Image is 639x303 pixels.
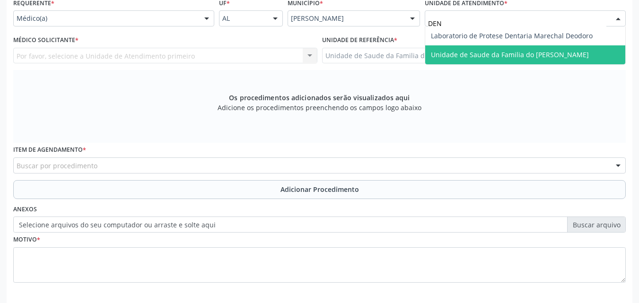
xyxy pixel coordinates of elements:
button: Adicionar Procedimento [13,180,626,199]
label: Anexos [13,202,37,217]
label: Motivo [13,233,40,247]
label: Médico Solicitante [13,33,79,48]
span: [PERSON_NAME] [291,14,401,23]
span: Laboratorio de Protese Dentaria Marechal Deodoro [431,31,593,40]
input: Unidade de atendimento [428,14,606,33]
span: Unidade de Saude da Familia do [PERSON_NAME] [431,50,589,59]
span: Adicionar Procedimento [280,184,359,194]
span: Médico(a) [17,14,195,23]
span: Os procedimentos adicionados serão visualizados aqui [229,93,410,103]
span: AL [222,14,263,23]
label: Item de agendamento [13,143,86,157]
span: Buscar por procedimento [17,161,97,171]
span: Adicione os procedimentos preenchendo os campos logo abaixo [218,103,421,113]
label: Unidade de referência [322,33,397,48]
